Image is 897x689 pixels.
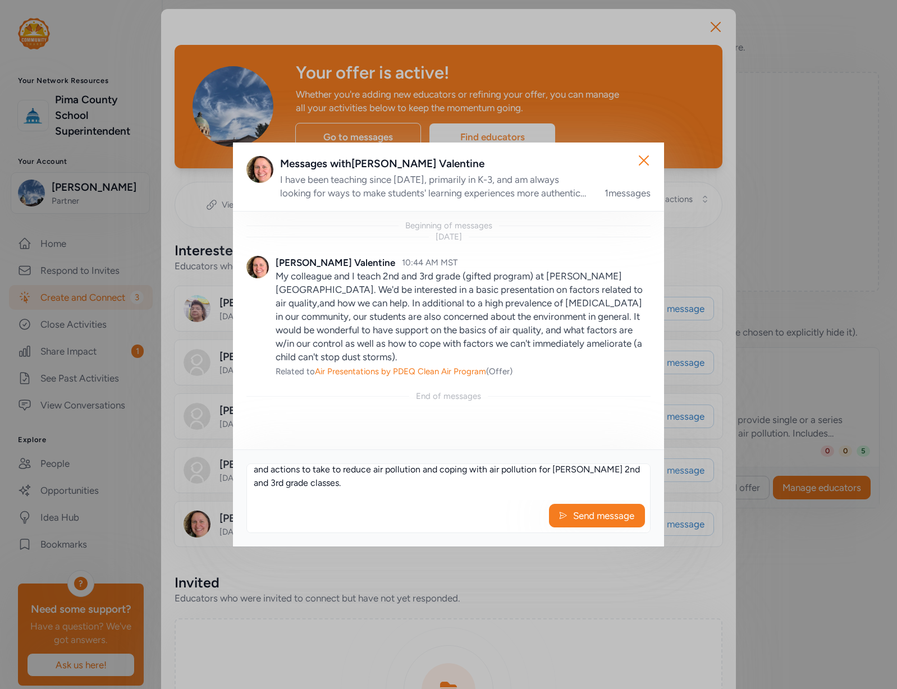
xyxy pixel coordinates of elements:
span: Related to (Offer) [276,366,512,376]
img: Avatar [246,256,269,278]
span: 10:44 AM MST [402,258,457,268]
img: Avatar [246,156,273,183]
div: Messages with [PERSON_NAME] Valentine [280,156,651,172]
div: [DATE] [436,231,462,242]
div: [PERSON_NAME] Valentine [276,256,395,269]
div: End of messages [416,391,481,402]
div: 1 messages [605,186,651,200]
span: Air Presentations by PDEQ Clean Air Program [315,366,486,376]
div: Beginning of messages [405,220,492,231]
button: Send message [549,504,645,527]
p: My colleague and I teach 2nd and 3rd grade (gifted program) at [PERSON_NAME][GEOGRAPHIC_DATA]. We... [276,269,651,364]
span: Send message [572,509,635,522]
textarea: Hi [PERSON_NAME]. PDEQ Clean Air Program can absolutely provide presentations on air quality and ... [247,464,650,500]
div: I have been teaching since [DATE], primarily in K-3, and am always looking for ways to make stude... [280,173,591,200]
